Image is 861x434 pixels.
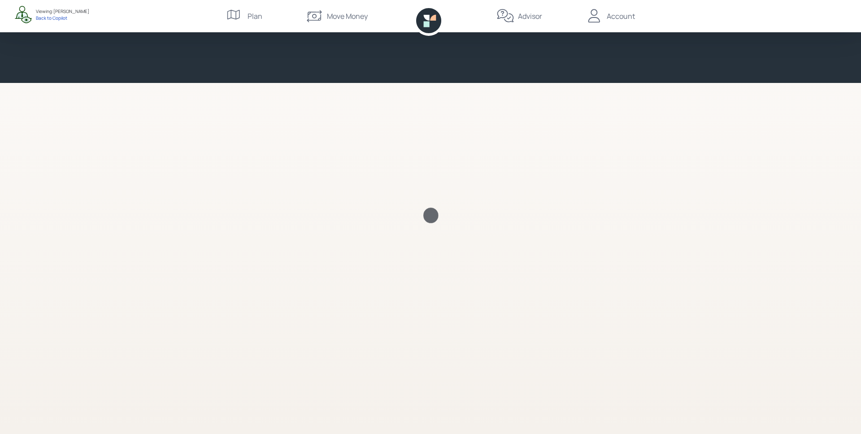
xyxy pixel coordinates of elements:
div: Plan [248,11,262,22]
div: Move Money [327,11,368,22]
div: Advisor [518,11,542,22]
div: Account [607,11,635,22]
div: Viewing: [PERSON_NAME] [36,8,89,15]
div: Back to Copilot [36,15,89,21]
img: Retirable loading [420,204,441,226]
